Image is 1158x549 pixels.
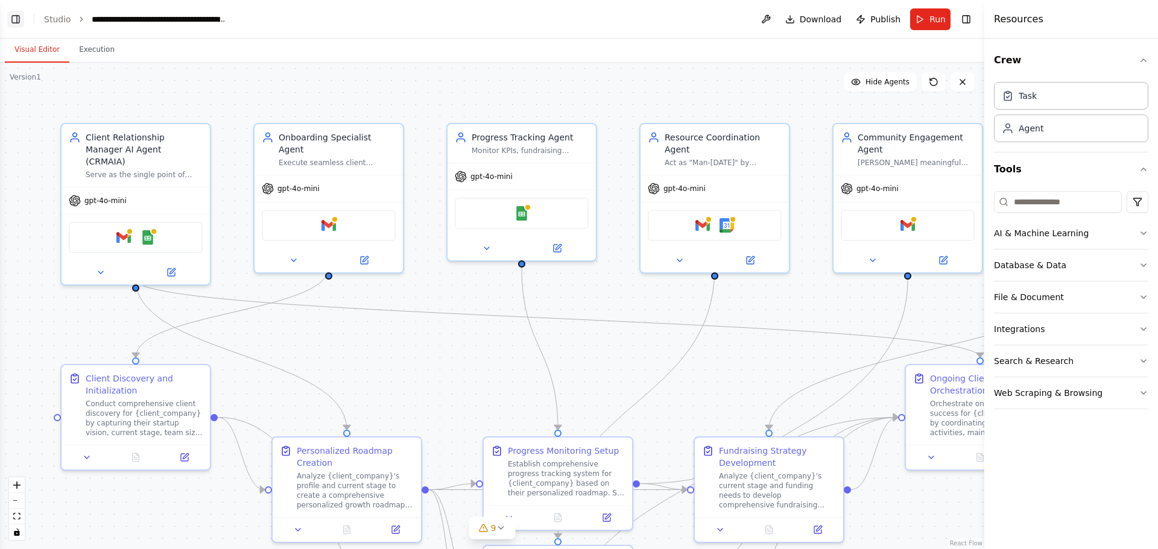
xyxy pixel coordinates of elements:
[253,123,404,274] div: Onboarding Specialist AgentExecute seamless client onboarding by capturing startup vision, curren...
[958,11,975,28] button: Hide right sidebar
[446,123,597,262] div: Progress Tracking AgentMonitor KPIs, fundraising pipeline, and milestone achievement for {client_...
[321,218,336,233] img: Gmail
[60,364,211,471] div: Client Discovery and InitializationConduct comprehensive client discovery for {client_company} by...
[429,484,687,496] g: Edge from ac727ae3-9dd1-4d68-b69b-9f69ed6063a9 to 323c3820-cfb2-419e-be2c-cb1f4d4c3af4
[994,377,1148,409] button: Web Scraping & Browsing
[163,450,205,465] button: Open in side panel
[780,8,847,30] button: Download
[86,372,203,397] div: Client Discovery and Initialization
[929,13,946,25] span: Run
[472,146,589,155] div: Monitor KPIs, fundraising pipeline, and milestone achievement for {client_company}, providing pro...
[844,72,917,92] button: Hide Agents
[218,412,265,496] g: Edge from 696cc993-5b28-4cfc-b790-5404b227d8e1 to ac727ae3-9dd1-4d68-b69b-9f69ed6063a9
[905,364,1055,471] div: Ongoing Client Success OrchestrationOrchestrate ongoing client success for {client_company} by co...
[716,253,784,268] button: Open in side panel
[297,471,414,510] div: Analyze {client_company}'s profile and current stage to create a comprehensive personalized growt...
[994,313,1148,345] button: Integrations
[7,11,24,28] button: Show left sidebar
[858,131,975,155] div: Community Engagement Agent
[523,241,591,256] button: Open in side panel
[930,399,1047,438] div: Orchestrate ongoing client success for {client_company} by coordinating all sub-agent activities,...
[800,13,842,25] span: Download
[469,517,516,539] button: 9
[470,172,513,181] span: gpt-4o-mini
[116,230,131,245] img: Gmail
[552,268,721,538] g: Edge from 0991ab99-8c77-4a74-bb86-6fd293b9026e to b6175bc2-49cb-4a6b-8291-ef1f49d2bb59
[865,77,910,87] span: Hide Agents
[994,43,1148,77] button: Crew
[994,281,1148,313] button: File & Document
[297,445,414,469] div: Personalized Roadmap Creation
[44,13,227,25] nav: breadcrumb
[271,436,422,543] div: Personalized Roadmap CreationAnalyze {client_company}'s profile and current stage to create a com...
[994,12,1043,27] h4: Resources
[110,450,162,465] button: No output available
[640,412,898,490] g: Edge from 13770eb0-49db-42d2-b3ba-c710610e3d72 to 85083ecf-1134-4838-9d29-7e028b471457
[851,412,898,496] g: Edge from 323c3820-cfb2-419e-be2c-cb1f4d4c3af4 to 85083ecf-1134-4838-9d29-7e028b471457
[909,253,977,268] button: Open in side panel
[1019,122,1043,134] div: Agent
[9,524,25,540] button: toggle interactivity
[797,522,838,537] button: Open in side panel
[586,510,627,525] button: Open in side panel
[832,123,983,274] div: Community Engagement Agent[PERSON_NAME] meaningful connections within [URL]'s 1.2M+ community for...
[856,184,899,193] span: gpt-4o-mini
[720,218,734,233] img: Google Calendar
[84,196,127,205] span: gpt-4o-mini
[719,471,836,510] div: Analyze {client_company}'s current stage and funding needs to develop comprehensive fundraising s...
[955,450,1006,465] button: No output available
[930,372,1047,397] div: Ongoing Client Success Orchestration
[994,345,1148,377] button: Search & Research
[141,230,155,245] img: Google Sheets
[994,218,1148,249] button: AI & Machine Learning
[279,131,396,155] div: Onboarding Specialist Agent
[86,131,203,168] div: Client Relationship Manager AI Agent (CRMAIA)
[10,72,41,82] div: Version 1
[491,522,496,534] span: 9
[851,8,905,30] button: Publish
[9,493,25,509] button: zoom out
[69,37,124,63] button: Execution
[665,158,782,168] div: Act as "Man-[DATE]" by connecting {client_company} to mentors, expert networks, tools, and [URL] ...
[950,540,982,547] a: React Flow attribution
[321,522,373,537] button: No output available
[429,478,476,496] g: Edge from ac727ae3-9dd1-4d68-b69b-9f69ed6063a9 to 13770eb0-49db-42d2-b3ba-c710610e3d72
[910,8,951,30] button: Run
[900,218,915,233] img: Gmail
[9,477,25,493] button: zoom in
[137,265,205,280] button: Open in side panel
[277,184,320,193] span: gpt-4o-mini
[994,152,1148,186] button: Tools
[858,158,975,168] div: [PERSON_NAME] meaningful connections within [URL]'s 1.2M+ community for {client_company}, facilit...
[994,249,1148,281] button: Database & Data
[472,131,589,143] div: Progress Tracking Agent
[130,280,353,430] g: Edge from dcb6b6f1-217a-42df-b4b4-80999607abc0 to ac727ae3-9dd1-4d68-b69b-9f69ed6063a9
[640,478,687,496] g: Edge from 13770eb0-49db-42d2-b3ba-c710610e3d72 to 323c3820-cfb2-419e-be2c-cb1f4d4c3af4
[695,218,710,233] img: Gmail
[533,510,584,525] button: No output available
[514,206,529,221] img: Google Sheets
[5,37,69,63] button: Visual Editor
[663,184,706,193] span: gpt-4o-mini
[60,123,211,286] div: Client Relationship Manager AI Agent (CRMAIA)Serve as the single point of contact for every [URL]...
[130,268,335,357] g: Edge from 84cd0b1b-5ec4-474e-b6e8-40dc2803ee5b to 696cc993-5b28-4cfc-b790-5404b227d8e1
[694,436,844,543] div: Fundraising Strategy DevelopmentAnalyze {client_company}'s current stage and funding needs to dev...
[130,280,986,357] g: Edge from dcb6b6f1-217a-42df-b4b4-80999607abc0 to 85083ecf-1134-4838-9d29-7e028b471457
[870,13,900,25] span: Publish
[763,268,1107,430] g: Edge from 0854fc4d-f3ea-4c86-b8e1-2d5bb3a9e1f7 to 323c3820-cfb2-419e-be2c-cb1f4d4c3af4
[744,522,795,537] button: No output available
[994,77,1148,152] div: Crew
[375,522,416,537] button: Open in side panel
[9,509,25,524] button: fit view
[994,186,1148,419] div: Tools
[516,268,564,430] g: Edge from b555a3de-bbfa-4375-bce1-1e94a34a30d1 to 13770eb0-49db-42d2-b3ba-c710610e3d72
[482,436,633,531] div: Progress Monitoring SetupEstablish comprehensive progress tracking system for {client_company} ba...
[508,445,619,457] div: Progress Monitoring Setup
[86,399,203,438] div: Conduct comprehensive client discovery for {client_company} by capturing their startup vision, cu...
[44,14,71,24] a: Studio
[639,123,790,274] div: Resource Coordination AgentAct as "Man-[DATE]" by connecting {client_company} to mentors, expert ...
[279,158,396,168] div: Execute seamless client onboarding by capturing startup vision, current stage, and success metric...
[9,477,25,540] div: React Flow controls
[330,253,398,268] button: Open in side panel
[508,459,625,498] div: Establish comprehensive progress tracking system for {client_company} based on their personalized...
